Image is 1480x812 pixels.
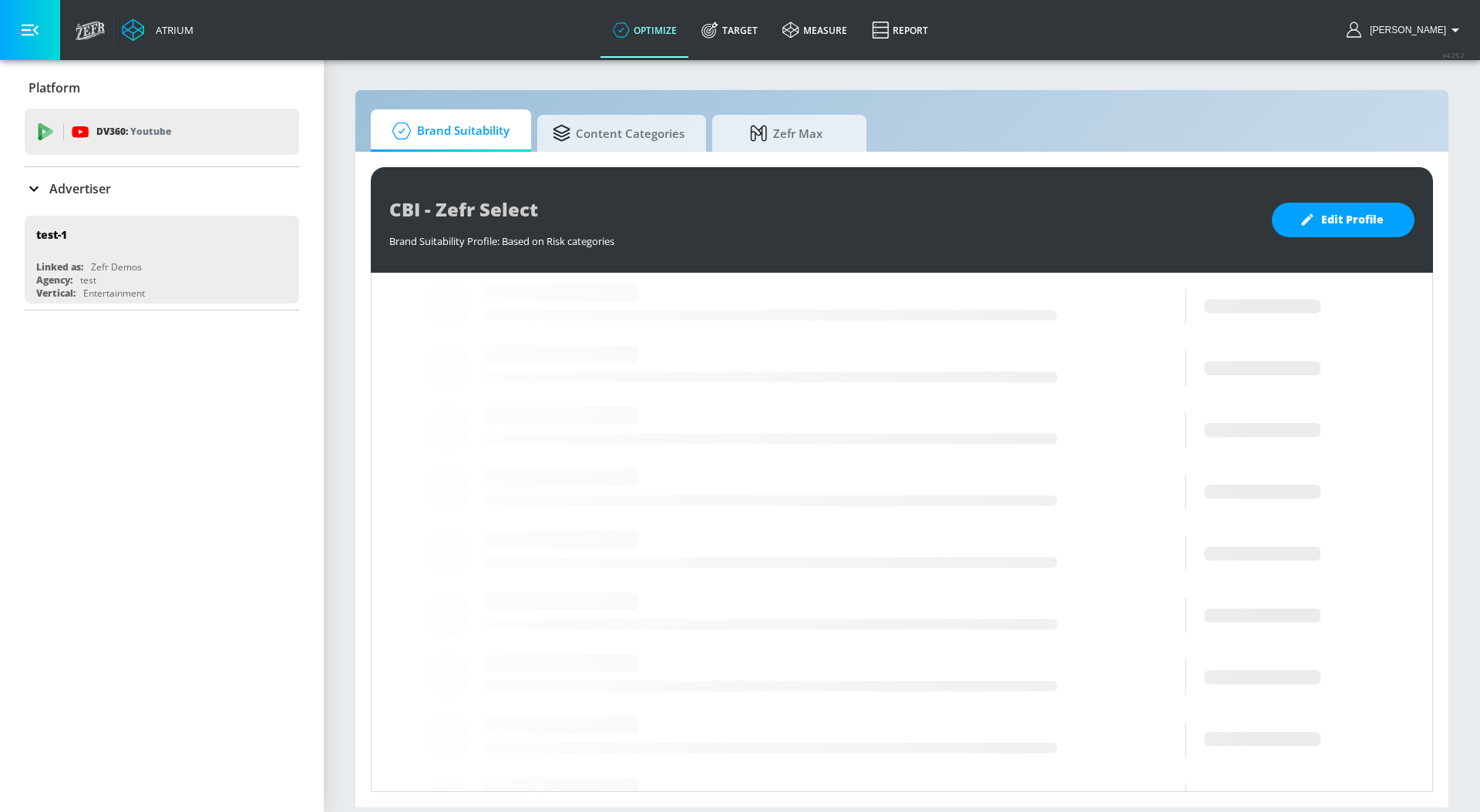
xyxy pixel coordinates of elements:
[29,79,80,96] p: Platform
[389,226,1256,248] div: Brand Suitability Profile: Based on Risk categories
[122,18,193,42] a: Atrium
[728,115,845,152] span: Zefr Max
[25,216,299,304] div: test-1Linked as:Zefr DemosAgency:testVertical:Entertainment
[25,167,299,210] div: Advertiser
[553,115,684,152] span: Content Categories
[1272,203,1414,237] button: Edit Profile
[1443,51,1465,59] span: v 4.25.2
[770,2,859,58] a: measure
[130,123,171,139] p: Youtube
[386,112,510,149] span: Brand Suitability
[150,23,193,37] div: Atrium
[1303,210,1384,230] span: Edit Profile
[36,260,83,273] div: Linked as:
[96,123,171,140] p: DV360:
[1364,25,1446,35] span: login as: carolyn.xue@zefr.com
[600,2,689,58] a: optimize
[36,273,72,287] div: Agency:
[36,287,76,300] div: Vertical:
[36,227,67,242] div: test-1
[1347,21,1465,39] button: [PERSON_NAME]
[689,2,770,58] a: Target
[859,2,940,58] a: Report
[80,273,96,287] div: test
[91,260,142,273] div: Zefr Demos
[83,287,145,300] div: Entertainment
[49,180,111,197] p: Advertiser
[25,66,299,109] div: Platform
[25,109,299,155] div: DV360: Youtube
